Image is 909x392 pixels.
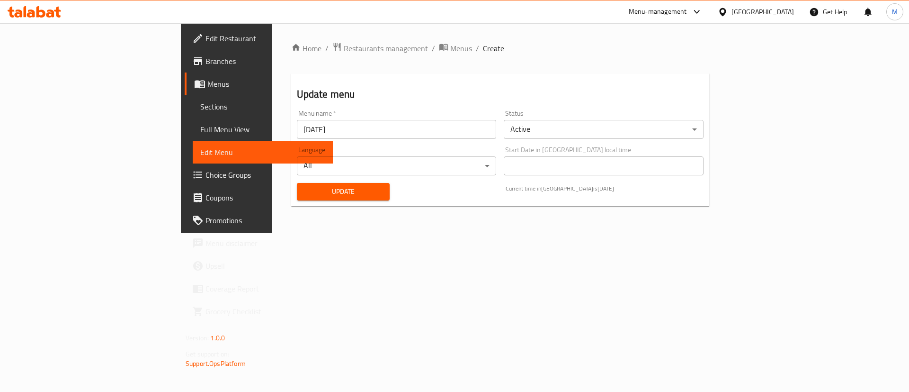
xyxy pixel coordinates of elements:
span: Full Menu View [200,124,325,135]
a: Menus [439,42,472,55]
span: Sections [200,101,325,112]
span: Edit Menu [200,146,325,158]
a: Upsell [185,255,333,277]
a: Choice Groups [185,164,333,186]
span: 1.0.0 [210,332,225,344]
span: Menus [450,43,472,54]
li: / [432,43,435,54]
span: M [892,7,898,17]
a: Full Menu View [193,118,333,141]
span: Coverage Report [205,283,325,294]
span: Menus [207,78,325,90]
span: Choice Groups [205,169,325,181]
span: Promotions [205,215,325,226]
a: Grocery Checklist [185,300,333,323]
div: Active [504,120,704,139]
nav: breadcrumb [291,42,709,55]
li: / [476,43,479,54]
a: Edit Restaurant [185,27,333,50]
span: Version: [186,332,209,344]
span: Menu disclaimer [205,237,325,249]
span: Grocery Checklist [205,306,325,317]
a: Edit Menu [193,141,333,164]
span: Branches [205,55,325,67]
span: Restaurants management [344,43,428,54]
a: Branches [185,50,333,73]
div: Menu-management [629,6,687,18]
a: Support.OpsPlatform [186,357,246,370]
input: Please enter Menu name [297,120,497,139]
div: All [297,156,497,175]
h2: Update menu [297,87,704,101]
span: Create [483,43,504,54]
a: Sections [193,95,333,118]
span: Get support on: [186,348,229,360]
a: Coverage Report [185,277,333,300]
p: Current time in [GEOGRAPHIC_DATA] is [DATE] [506,184,704,193]
span: Coupons [205,192,325,203]
a: Coupons [185,186,333,209]
a: Restaurants management [332,42,428,55]
div: [GEOGRAPHIC_DATA] [731,7,794,17]
span: Edit Restaurant [205,33,325,44]
span: Update [304,186,383,198]
button: Update [297,183,390,201]
a: Menu disclaimer [185,232,333,255]
a: Menus [185,73,333,95]
a: Promotions [185,209,333,232]
span: Upsell [205,260,325,272]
